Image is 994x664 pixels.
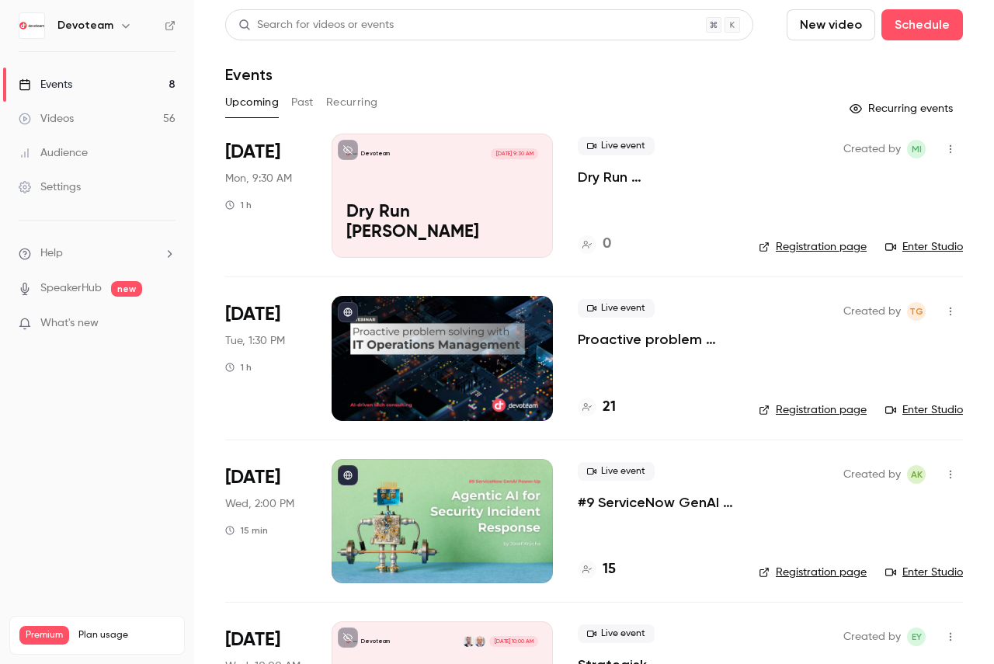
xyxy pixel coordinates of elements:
span: [DATE] 10:00 AM [489,636,537,647]
div: 15 min [225,524,268,537]
span: new [111,281,142,297]
span: Adrianna Kielin [907,465,926,484]
button: Recurring events [843,96,963,121]
a: SpeakerHub [40,280,102,297]
h1: Events [225,65,273,84]
div: Search for videos or events [238,17,394,33]
a: Registration page [759,565,867,580]
span: AK [911,465,923,484]
a: Enter Studio [885,565,963,580]
button: Schedule [881,9,963,40]
div: Oct 13 Mon, 9:30 AM (Europe/Berlin) [225,134,307,258]
span: Help [40,245,63,262]
span: Eva Yardley [907,627,926,646]
div: Videos [19,111,74,127]
p: Dry Run [PERSON_NAME] [346,203,538,243]
p: Devoteam [361,638,390,645]
div: Settings [19,179,81,195]
a: 15 [578,559,616,580]
span: Mon, 9:30 AM [225,171,292,186]
h4: 15 [603,559,616,580]
span: MI [912,140,922,158]
a: 21 [578,397,616,418]
span: Live event [578,462,655,481]
span: Live event [578,137,655,155]
p: Devoteam [361,150,390,158]
a: Registration page [759,239,867,255]
h6: Devoteam [57,18,113,33]
span: Live event [578,299,655,318]
span: [DATE] [225,627,280,652]
span: Created by [843,302,901,321]
a: Dry Run MariaDevoteam[DATE] 9:30 AMDry Run [PERSON_NAME] [332,134,553,258]
div: Oct 29 Wed, 2:00 PM (Europe/Amsterdam) [225,459,307,583]
span: Plan usage [78,629,175,641]
span: What's new [40,315,99,332]
span: Created by [843,465,901,484]
span: [DATE] [225,302,280,327]
a: #9 ServiceNow GenAI Power-Up: Agentic AI for Security Incident Response [578,493,734,512]
span: Tereza Gáliková [907,302,926,321]
span: [DATE] 9:30 AM [491,148,537,159]
span: Premium [19,626,69,645]
div: 1 h [225,361,252,374]
a: Proactive problem solving with IT Operations Management [578,330,734,349]
div: Events [19,77,72,92]
div: 1 h [225,199,252,211]
span: EY [912,627,922,646]
img: Devoteam [19,13,44,38]
img: Troels Astrup [474,636,485,647]
iframe: Noticeable Trigger [157,317,176,331]
li: help-dropdown-opener [19,245,176,262]
a: Registration page [759,402,867,418]
span: Created by [843,140,901,158]
span: Tue, 1:30 PM [225,333,285,349]
h4: 21 [603,397,616,418]
span: Wed, 2:00 PM [225,496,294,512]
h4: 0 [603,234,611,255]
span: TG [909,302,923,321]
a: 0 [578,234,611,255]
img: Nicholai Hviid Andersen [463,636,474,647]
button: Recurring [326,90,378,115]
button: Upcoming [225,90,279,115]
button: Past [291,90,314,115]
span: [DATE] [225,465,280,490]
span: [DATE] [225,140,280,165]
div: Oct 14 Tue, 1:30 PM (Europe/Prague) [225,296,307,420]
span: Live event [578,624,655,643]
a: Enter Studio [885,239,963,255]
a: Dry Run [PERSON_NAME] [578,168,734,186]
div: Audience [19,145,88,161]
span: Maria Pina Iavazzi [907,140,926,158]
span: Created by [843,627,901,646]
a: Enter Studio [885,402,963,418]
button: New video [787,9,875,40]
